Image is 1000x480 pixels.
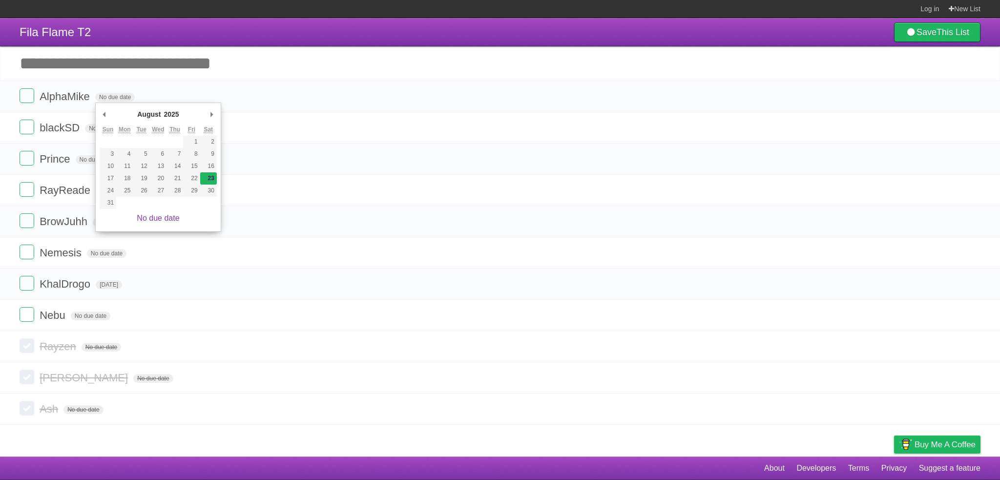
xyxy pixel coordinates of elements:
span: [PERSON_NAME] [40,372,130,384]
button: 23 [200,172,217,185]
button: 17 [100,172,116,185]
button: 20 [150,172,167,185]
span: No due date [82,343,121,352]
span: Buy me a coffee [915,436,976,453]
button: 11 [116,160,133,172]
a: About [764,459,785,478]
span: KhalDrogo [40,278,93,290]
span: No due date [87,249,126,258]
button: 31 [100,197,116,209]
button: 2 [200,136,217,148]
abbr: Tuesday [136,126,146,133]
button: 24 [100,185,116,197]
label: Done [20,213,34,228]
span: Nebu [40,309,68,321]
span: No due date [133,374,173,383]
span: [DATE] [96,280,122,289]
button: 10 [100,160,116,172]
label: Done [20,182,34,197]
button: 12 [133,160,150,172]
button: 22 [183,172,200,185]
label: Done [20,370,34,384]
span: BrowJuhh [40,215,90,228]
button: 27 [150,185,167,197]
button: 29 [183,185,200,197]
button: 6 [150,148,167,160]
span: blackSD [40,122,82,134]
a: SaveThis List [894,22,980,42]
label: Done [20,245,34,259]
button: 25 [116,185,133,197]
a: Terms [848,459,870,478]
button: 21 [167,172,183,185]
span: No due date [95,93,135,102]
div: 2025 [162,107,180,122]
b: This List [937,27,969,37]
button: 9 [200,148,217,160]
label: Done [20,307,34,322]
span: No due date [93,218,132,227]
button: 5 [133,148,150,160]
abbr: Friday [188,126,195,133]
button: 3 [100,148,116,160]
abbr: Sunday [103,126,114,133]
span: Ash [40,403,61,415]
span: Nemesis [40,247,84,259]
img: Buy me a coffee [899,436,912,453]
abbr: Thursday [169,126,180,133]
label: Done [20,151,34,166]
label: Done [20,276,34,291]
button: 1 [183,136,200,148]
button: 28 [167,185,183,197]
div: August [136,107,162,122]
abbr: Saturday [204,126,213,133]
button: Previous Month [100,107,109,122]
span: No due date [63,405,103,414]
button: 30 [200,185,217,197]
button: 16 [200,160,217,172]
button: 14 [167,160,183,172]
a: No due date [137,214,179,222]
button: 7 [167,148,183,160]
span: No due date [71,312,110,320]
a: Developers [796,459,836,478]
a: Privacy [881,459,907,478]
button: 13 [150,160,167,172]
button: 8 [183,148,200,160]
button: 15 [183,160,200,172]
span: Prince [40,153,72,165]
button: 19 [133,172,150,185]
abbr: Wednesday [152,126,164,133]
label: Done [20,338,34,353]
span: Fila Flame T2 [20,25,91,39]
span: Rayzen [40,340,79,353]
abbr: Monday [119,126,131,133]
label: Done [20,120,34,134]
button: 26 [133,185,150,197]
span: AlphaMike [40,90,92,103]
button: Next Month [207,107,217,122]
a: Suggest a feature [919,459,980,478]
button: 4 [116,148,133,160]
span: No due date [85,124,125,133]
label: Done [20,88,34,103]
label: Done [20,401,34,416]
span: RayReade [40,184,93,196]
span: No due date [76,155,115,164]
button: 18 [116,172,133,185]
a: Buy me a coffee [894,436,980,454]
